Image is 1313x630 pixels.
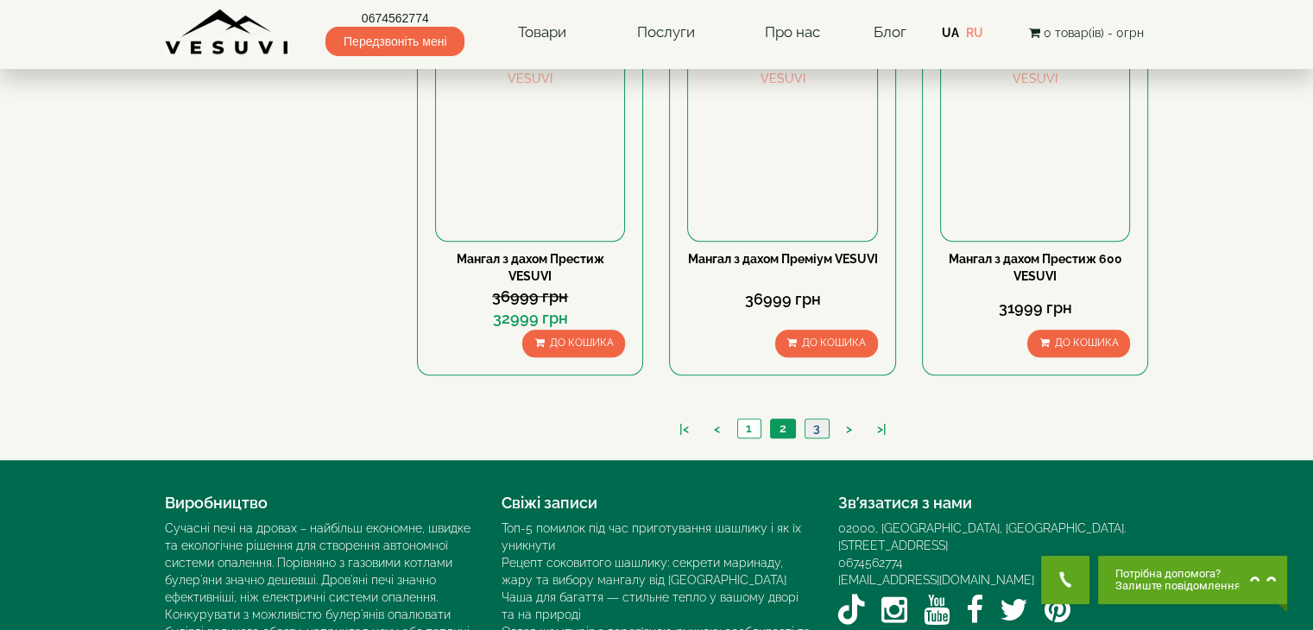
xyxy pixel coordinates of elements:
button: До кошика [775,330,878,356]
button: До кошика [522,330,625,356]
a: 3 [805,419,829,438]
a: 0674562774 [838,556,903,570]
a: 0674562774 [325,9,464,27]
span: 2 [780,421,786,435]
button: До кошика [1027,330,1130,356]
a: < [705,420,729,438]
span: Залиште повідомлення [1115,580,1240,592]
span: 0 товар(ів) - 0грн [1043,26,1143,40]
span: До кошика [802,337,866,349]
div: 36999 грн [687,288,877,311]
img: Мангал з дахом Преміум VESUVI [688,53,876,241]
a: RU [966,26,983,40]
span: Передзвоніть мені [325,27,464,56]
img: Мангал з дахом Престиж VESUVI [436,53,624,241]
a: >| [868,420,895,438]
a: |< [671,420,698,438]
button: Chat button [1098,556,1287,604]
span: До кошика [549,337,613,349]
a: Рецепт соковитого шашлику: секрети маринаду, жару та вибору мангалу від [GEOGRAPHIC_DATA] [502,556,786,587]
a: 1 [737,419,761,438]
a: Мангал з дахом Преміум VESUVI [688,252,878,266]
img: Завод VESUVI [165,9,290,56]
a: Топ-5 помилок під час приготування шашлику і як їх уникнути [502,521,801,552]
h4: Виробництво [165,495,476,512]
button: 0 товар(ів) - 0грн [1023,23,1148,42]
a: > [837,420,861,438]
a: Чаша для багаття — стильне тепло у вашому дворі та на природі [502,590,799,621]
span: До кошика [1054,337,1118,349]
a: UA [942,26,959,40]
h4: Зв’язатися з нами [838,495,1149,512]
a: Послуги [619,13,711,53]
div: 02000, [GEOGRAPHIC_DATA], [GEOGRAPHIC_DATA]. [STREET_ADDRESS] [838,520,1149,554]
img: Мангал з дахом Престиж 600 VESUVI [941,53,1129,241]
a: Блог [873,23,906,41]
a: [EMAIL_ADDRESS][DOMAIN_NAME] [838,573,1034,587]
button: Get Call button [1041,556,1089,604]
div: 36999 грн [435,286,625,308]
a: Мангал з дахом Престиж 600 VESUVI [949,252,1122,283]
div: 31999 грн [940,297,1130,319]
span: Потрібна допомога? [1115,568,1240,580]
h4: Свіжі записи [502,495,812,512]
a: Товари [501,13,584,53]
div: 32999 грн [435,307,625,330]
a: Про нас [748,13,837,53]
a: Мангал з дахом Престиж VESUVI [457,252,604,283]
